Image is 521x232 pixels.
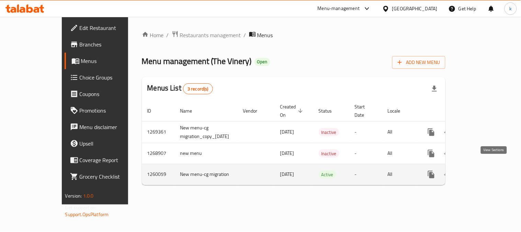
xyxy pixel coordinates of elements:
td: 1269361 [142,121,175,143]
span: Status [319,107,341,115]
span: 3 record(s) [183,86,213,92]
li: / [244,31,246,39]
span: Vendor [243,107,267,115]
a: Branches [65,36,149,53]
button: more [423,166,440,183]
span: Grocery Checklist [80,172,143,181]
nav: breadcrumb [142,31,446,40]
button: Change Status [440,124,456,140]
td: All [382,121,418,143]
th: Actions [418,101,495,122]
td: All [382,143,418,164]
span: [DATE] [280,149,294,158]
span: Menus [81,57,143,65]
span: Coverage Report [80,156,143,164]
span: Active [319,171,336,179]
a: Menus [65,53,149,69]
span: Promotions [80,106,143,115]
td: - [349,143,382,164]
table: enhanced table [142,101,495,185]
div: [GEOGRAPHIC_DATA] [392,5,438,12]
td: New menu-cg migration_copy_[DATE] [175,121,238,143]
span: Add New Menu [398,58,440,67]
div: Menu-management [318,4,360,13]
span: Start Date [355,103,374,119]
td: 1260059 [142,164,175,185]
button: Add New Menu [392,56,445,69]
span: Created On [280,103,305,119]
span: Get support on: [65,203,97,212]
a: Restaurants management [172,31,241,40]
a: Upsell [65,135,149,152]
a: Choice Groups [65,69,149,86]
span: Coupons [80,90,143,98]
a: Coupons [65,86,149,102]
button: Change Status [440,166,456,183]
span: [DATE] [280,170,294,179]
span: Choice Groups [80,73,143,82]
a: Home [142,31,164,39]
span: Version: [65,191,82,200]
span: k [509,5,512,12]
span: [DATE] [280,127,294,136]
a: Coverage Report [65,152,149,168]
span: Menu management ( The Vinery ) [142,53,252,69]
span: Upsell [80,139,143,148]
div: Total records count [183,83,213,94]
span: ID [147,107,160,115]
span: Branches [80,40,143,49]
td: 1268907 [142,143,175,164]
span: Edit Restaurant [80,24,143,32]
div: Open [254,58,270,66]
td: - [349,164,382,185]
span: 1.0.0 [83,191,94,200]
div: Export file [426,81,443,97]
span: Restaurants management [180,31,241,39]
td: All [382,164,418,185]
span: Open [254,59,270,65]
span: Inactive [319,128,339,136]
td: new menu [175,143,238,164]
li: / [167,31,169,39]
span: Menu disclaimer [80,123,143,131]
a: Support.OpsPlatform [65,210,109,219]
a: Grocery Checklist [65,168,149,185]
a: Edit Restaurant [65,20,149,36]
button: more [423,145,440,162]
a: Promotions [65,102,149,119]
span: Name [180,107,201,115]
button: more [423,124,440,140]
span: Inactive [319,150,339,158]
td: - [349,121,382,143]
button: Change Status [440,145,456,162]
h2: Menus List [147,83,213,94]
a: Menu disclaimer [65,119,149,135]
span: Locale [388,107,409,115]
td: New menu-cg migration [175,164,238,185]
span: Menus [257,31,273,39]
